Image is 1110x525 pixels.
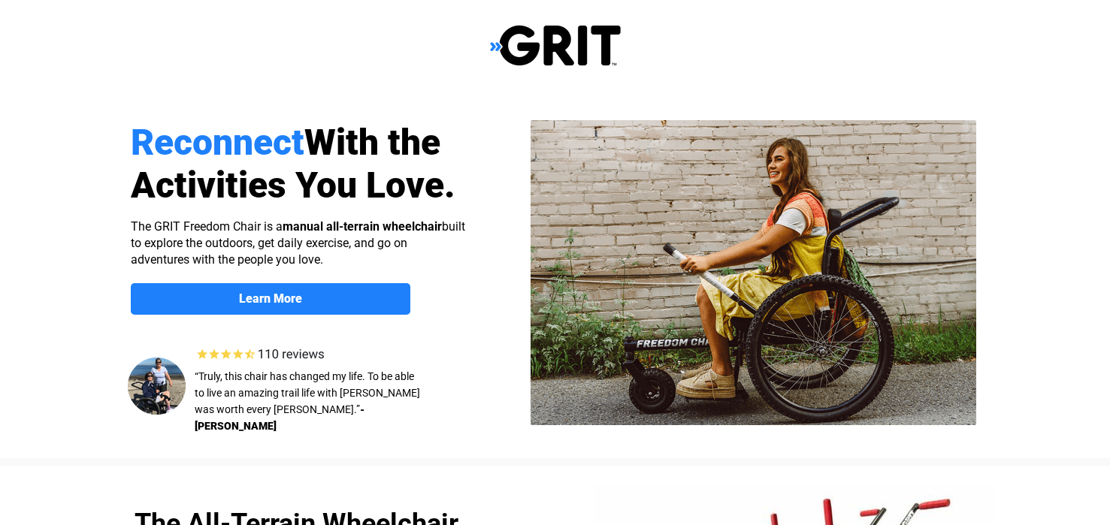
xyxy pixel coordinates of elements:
span: With the [304,121,440,164]
strong: Learn More [239,291,302,306]
span: The GRIT Freedom Chair is a built to explore the outdoors, get daily exercise, and go on adventur... [131,219,465,267]
span: Activities You Love. [131,164,455,207]
strong: manual all-terrain wheelchair [283,219,442,234]
a: Learn More [131,283,410,315]
span: “Truly, this chair has changed my life. To be able to live an amazing trail life with [PERSON_NAM... [195,370,420,415]
span: Reconnect [131,121,304,164]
